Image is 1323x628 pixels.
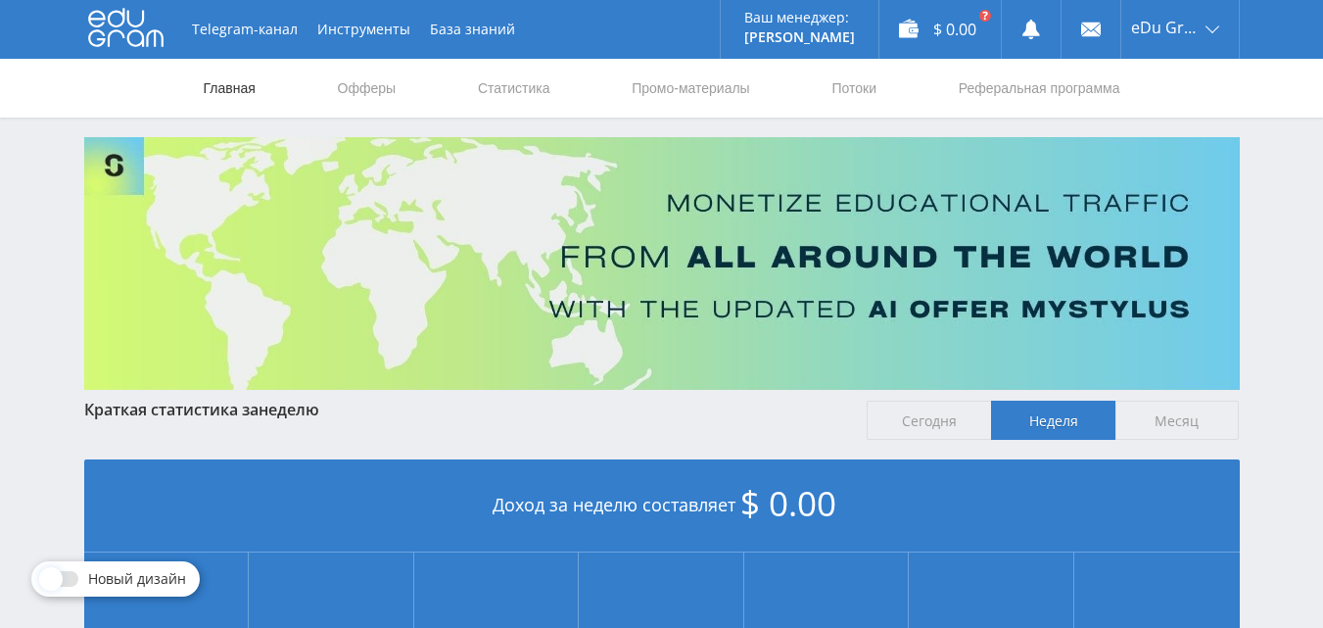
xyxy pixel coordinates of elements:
a: Офферы [336,59,399,118]
p: [PERSON_NAME] [744,29,855,45]
span: Месяц [1115,401,1240,440]
a: Реферальная программа [957,59,1122,118]
a: Главная [202,59,258,118]
a: Потоки [829,59,878,118]
span: eDu Group [1131,20,1200,35]
a: Промо-материалы [630,59,751,118]
span: $ 0.00 [740,480,836,526]
img: Banner [84,137,1240,390]
div: Краткая статистика за [84,401,848,418]
p: Ваш менеджер: [744,10,855,25]
div: Доход за неделю составляет [84,459,1240,553]
span: Неделя [991,401,1115,440]
span: неделю [259,399,319,420]
span: Новый дизайн [88,571,186,587]
a: Статистика [476,59,552,118]
span: Сегодня [867,401,991,440]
